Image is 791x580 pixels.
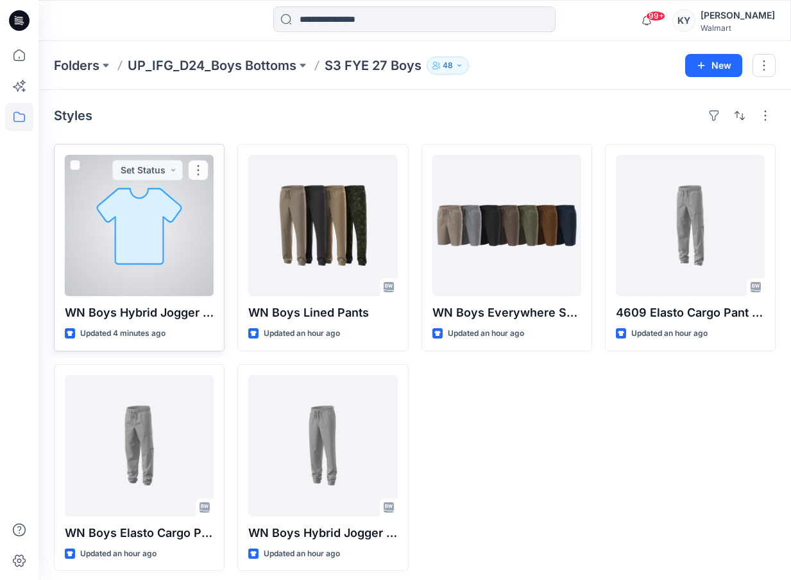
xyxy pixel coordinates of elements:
a: WN Boys Hybrid Jogger (Rib Cuffs) [65,155,214,296]
a: WN Boys Lined Pants [248,155,397,296]
p: Updated an hour ago [264,547,340,561]
h4: Styles [54,108,92,123]
p: WN Boys Lined Pants [248,304,397,322]
a: WN Boys Everywhere Shorts [432,155,581,296]
a: WN Boys Hybrid Jogger (Elastic Cuffs Option) [248,375,397,516]
div: KY [672,9,695,32]
p: 48 [443,58,453,73]
p: WN Boys Hybrid Jogger (Elastic Cuffs Option) [248,524,397,542]
a: UP_IFG_D24_Boys Bottoms [128,57,296,75]
p: Updated an hour ago [264,327,340,340]
a: Folders [54,57,99,75]
button: 48 [427,57,469,75]
p: WN Boys Everywhere Shorts [432,304,581,322]
p: WN Boys Hybrid Jogger (Rib Cuffs) [65,304,214,322]
button: New [685,54,742,77]
div: [PERSON_NAME] [701,8,775,23]
div: Walmart [701,23,775,33]
p: WN Boys Elasto Cargo Pant-Option 1 [65,524,214,542]
p: Updated an hour ago [448,327,524,340]
p: 4609 Elasto Cargo Pant Option2 [616,304,765,322]
p: Updated an hour ago [631,327,708,340]
span: 99+ [646,11,665,21]
p: S3 FYE 27 Boys [325,57,421,75]
a: WN Boys Elasto Cargo Pant-Option 1 [65,375,214,516]
p: Updated an hour ago [80,547,157,561]
p: Updated 4 minutes ago [80,327,166,340]
a: 4609 Elasto Cargo Pant Option2 [616,155,765,296]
